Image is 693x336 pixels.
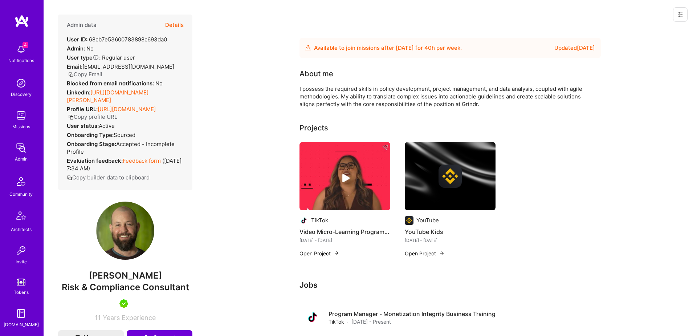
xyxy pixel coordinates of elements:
img: discovery [14,76,28,90]
div: 68cb7e53600783898c693da0 [67,36,167,43]
h4: Video Micro-Learning Program Development [299,227,390,236]
button: Copy profile URL [68,113,117,121]
div: [DOMAIN_NAME] [4,321,39,328]
div: Available to join missions after [DATE] for h per week . [314,44,462,52]
span: · [347,318,348,325]
span: sourced [114,131,135,138]
span: [PERSON_NAME] [58,270,192,281]
strong: User type : [67,54,101,61]
button: Details [165,15,184,36]
div: Projects [299,122,328,133]
img: admin teamwork [14,141,28,155]
img: Company logo [299,216,308,225]
span: Accepted - Incomplete Profile [67,141,175,155]
span: Active [99,122,115,129]
div: Community [9,190,33,198]
img: teamwork [14,108,28,123]
div: Regular user [67,54,135,61]
button: Open Project [299,250,339,257]
span: 11 [95,314,101,321]
i: Help [93,54,99,61]
div: About me [299,68,333,79]
a: [URL][DOMAIN_NAME][PERSON_NAME] [67,89,148,104]
h3: Jobs [299,280,601,290]
strong: LinkedIn: [67,89,90,96]
strong: User ID: [67,36,87,43]
div: Invite [16,258,27,266]
span: 4 [23,42,28,48]
strong: Evaluation feedback: [67,157,123,164]
div: Admin [15,155,28,163]
h4: Admin data [67,22,97,28]
img: Company logo [305,310,320,324]
strong: Blocked from email notifications: [67,80,155,87]
img: cover [405,142,496,210]
div: [DATE] - [DATE] [405,236,496,244]
h4: Program Manager - Monetization Integrity Business Training [329,310,496,318]
div: Missions [12,123,30,130]
img: Company logo [405,216,413,225]
img: bell [14,42,28,57]
strong: User status: [67,122,99,129]
button: Copy builder data to clipboard [67,174,150,181]
div: YouTube [416,216,439,224]
div: No [67,45,94,52]
button: Open Project [405,250,445,257]
span: TikTok [329,318,344,325]
i: icon Copy [68,114,74,120]
strong: Onboarding Type: [67,131,114,138]
div: I possess the required skills in policy development, project management, and data analysis, coupl... [299,85,590,108]
span: [EMAIL_ADDRESS][DOMAIN_NAME] [82,63,174,70]
img: Availability [305,45,311,50]
span: Years Experience [103,314,156,321]
span: [DATE] - Present [351,318,391,325]
img: arrow-right [334,250,339,256]
span: Risk & Compliance Consultant [62,282,189,292]
span: 40 [424,44,432,51]
strong: Admin: [67,45,85,52]
a: [URL][DOMAIN_NAME] [98,106,156,113]
img: arrow-right [439,250,445,256]
i: icon Copy [68,72,74,77]
div: Tokens [14,288,29,296]
img: Video Micro-Learning Program Development [299,142,390,210]
div: Notifications [8,57,34,64]
div: TikTok [311,216,328,224]
a: Feedback form [123,157,161,164]
div: [DATE] - [DATE] [299,236,390,244]
img: Community [12,173,30,190]
img: Invite [14,243,28,258]
strong: Profile URL: [67,106,98,113]
img: tokens [17,279,25,286]
img: guide book [14,306,28,321]
img: A.Teamer in Residence [119,299,128,308]
div: No [67,80,163,87]
img: Architects [12,208,30,226]
div: Updated [DATE] [554,44,595,52]
img: logo [15,15,29,28]
div: ( [DATE] 7:34 AM ) [67,157,184,172]
div: Discovery [11,90,32,98]
img: Company logo [439,165,462,188]
img: User Avatar [96,202,154,260]
strong: Onboarding Stage: [67,141,116,147]
strong: Email: [67,63,82,70]
button: Copy Email [68,70,102,78]
div: Architects [11,226,32,233]
h4: YouTube Kids [405,227,496,236]
i: icon Copy [67,175,72,181]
